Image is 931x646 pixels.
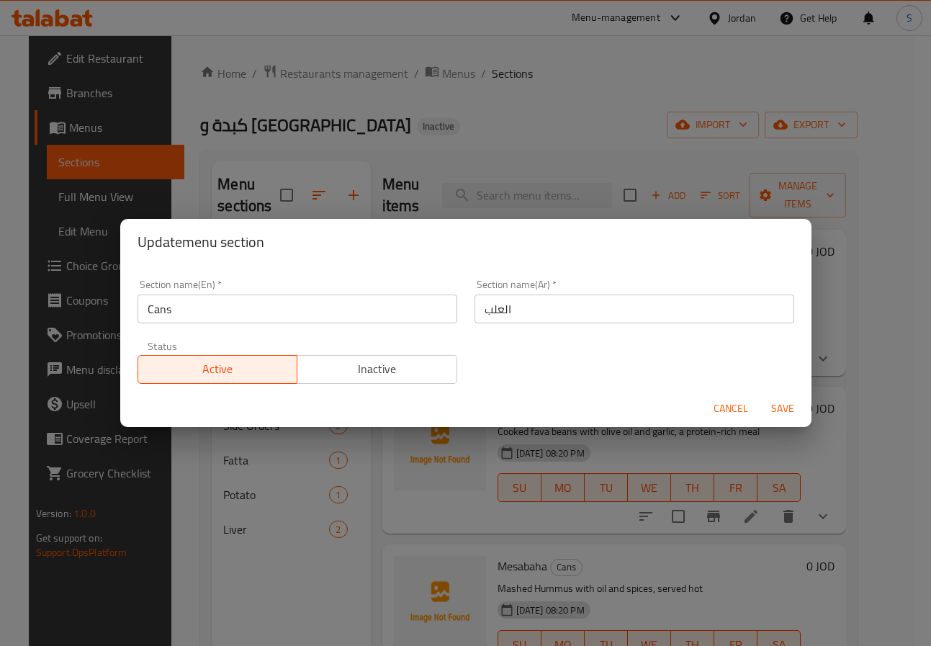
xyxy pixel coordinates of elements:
[138,355,298,384] button: Active
[303,359,451,380] span: Inactive
[475,295,794,323] input: Please enter section name(ar)
[765,400,800,418] span: Save
[297,355,457,384] button: Inactive
[138,230,794,254] h2: Update menu section
[714,400,748,418] span: Cancel
[760,395,806,422] button: Save
[144,359,292,380] span: Active
[138,295,457,323] input: Please enter section name(en)
[708,395,754,422] button: Cancel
